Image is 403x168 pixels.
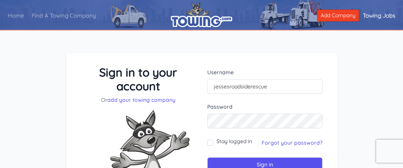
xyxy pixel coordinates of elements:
[171,2,232,27] img: logo.png
[28,6,100,26] a: Find A Towing Company
[207,69,323,76] label: Username
[359,6,399,26] a: Towing Jobs
[207,103,323,111] label: Password
[4,6,28,26] a: Home
[107,96,175,103] a: add your towing company
[216,137,252,145] label: Stay logged in
[317,10,359,21] a: Add Company
[81,65,196,93] h3: Sign in to your account
[81,96,196,104] p: Or
[262,139,323,146] a: Forgot your password?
